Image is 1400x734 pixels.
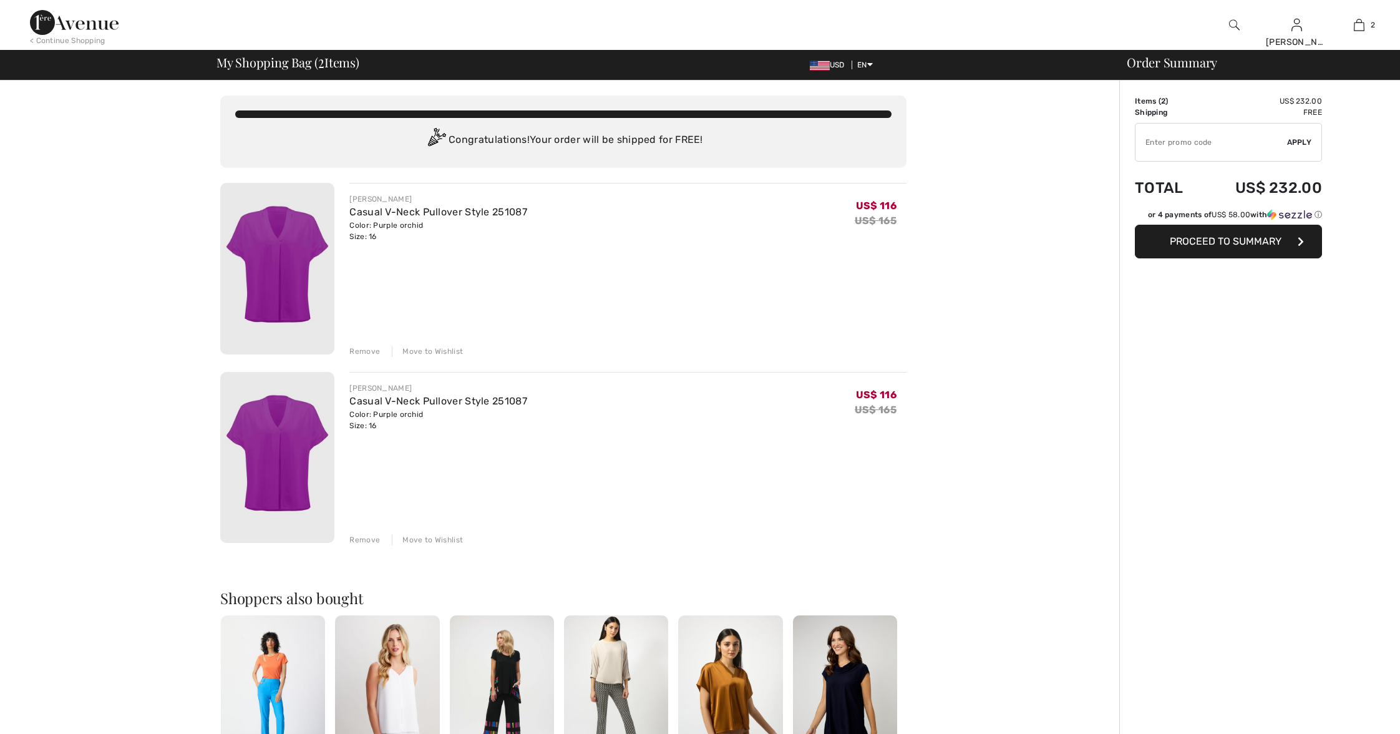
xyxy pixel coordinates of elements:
a: Sign In [1291,19,1302,31]
div: Remove [349,346,380,357]
img: Congratulation2.svg [424,128,449,153]
span: My Shopping Bag ( Items) [216,56,359,69]
td: Total [1135,167,1202,209]
img: My Info [1291,17,1302,32]
img: 1ère Avenue [30,10,119,35]
div: Order Summary [1112,56,1393,69]
a: Casual V-Neck Pullover Style 251087 [349,395,527,407]
span: US$ 58.00 [1212,210,1250,219]
span: 2 [1161,97,1165,105]
div: < Continue Shopping [30,35,105,46]
img: US Dollar [810,61,830,71]
span: 2 [1371,19,1375,31]
img: Casual V-Neck Pullover Style 251087 [220,372,334,544]
img: My Bag [1354,17,1364,32]
div: Color: Purple orchid Size: 16 [349,220,527,242]
img: Sezzle [1267,209,1312,220]
div: Move to Wishlist [392,534,463,546]
div: [PERSON_NAME] [349,193,527,205]
td: Items ( ) [1135,95,1202,107]
div: [PERSON_NAME] [349,383,527,394]
div: Color: Purple orchid Size: 16 [349,409,527,431]
div: Congratulations! Your order will be shipped for FREE! [235,128,892,153]
span: Apply [1287,137,1312,148]
span: US$ 116 [856,200,897,212]
td: US$ 232.00 [1202,95,1322,107]
div: Move to Wishlist [392,346,463,357]
td: Shipping [1135,107,1202,118]
span: 2 [318,53,324,69]
span: US$ 116 [856,389,897,401]
div: [PERSON_NAME] [1266,36,1327,49]
span: USD [810,61,850,69]
input: Promo code [1135,124,1287,161]
img: Casual V-Neck Pullover Style 251087 [220,183,334,355]
h2: Shoppers also bought [220,590,907,605]
s: US$ 165 [855,215,897,227]
td: Free [1202,107,1322,118]
a: Casual V-Neck Pullover Style 251087 [349,206,527,218]
span: EN [857,61,873,69]
div: or 4 payments ofUS$ 58.00withSezzle Click to learn more about Sezzle [1135,209,1322,225]
span: Proceed to Summary [1170,235,1281,247]
td: US$ 232.00 [1202,167,1322,209]
div: Remove [349,534,380,546]
img: search the website [1229,17,1240,32]
s: US$ 165 [855,404,897,416]
div: or 4 payments of with [1148,209,1322,220]
button: Proceed to Summary [1135,225,1322,258]
a: 2 [1328,17,1389,32]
